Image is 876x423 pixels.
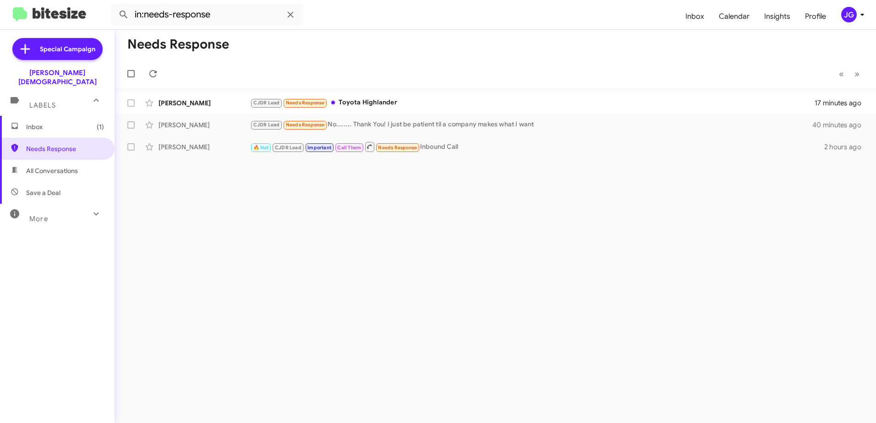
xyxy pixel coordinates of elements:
[253,100,280,106] span: CJDR Lead
[833,7,866,22] button: jg
[854,68,860,80] span: »
[29,215,48,223] span: More
[834,65,865,83] nav: Page navigation example
[815,98,869,108] div: 17 minutes ago
[814,120,869,130] div: 40 minutes ago
[250,141,824,152] div: Inbound Call
[26,188,60,197] span: Save a Deal
[337,145,361,151] span: Call Them
[839,68,844,80] span: «
[250,119,814,130] div: No........ Thank You! I just be patient til a company makes what I want
[833,65,849,83] button: Previous
[378,145,417,151] span: Needs Response
[841,7,857,22] div: jg
[29,101,56,109] span: Labels
[26,144,104,153] span: Needs Response
[253,122,280,128] span: CJDR Lead
[26,166,78,175] span: All Conversations
[307,145,331,151] span: Important
[40,44,95,54] span: Special Campaign
[275,145,301,151] span: CJDR Lead
[757,3,798,30] a: Insights
[26,122,104,131] span: Inbox
[678,3,712,30] a: Inbox
[12,38,103,60] a: Special Campaign
[159,98,250,108] div: [PERSON_NAME]
[798,3,833,30] a: Profile
[824,142,869,152] div: 2 hours ago
[712,3,757,30] a: Calendar
[97,122,104,131] span: (1)
[849,65,865,83] button: Next
[250,98,815,108] div: Toyota Highlander
[286,122,325,128] span: Needs Response
[111,4,303,26] input: Search
[253,145,269,151] span: 🔥 Hot
[159,142,250,152] div: [PERSON_NAME]
[127,37,229,52] h1: Needs Response
[159,120,250,130] div: [PERSON_NAME]
[286,100,325,106] span: Needs Response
